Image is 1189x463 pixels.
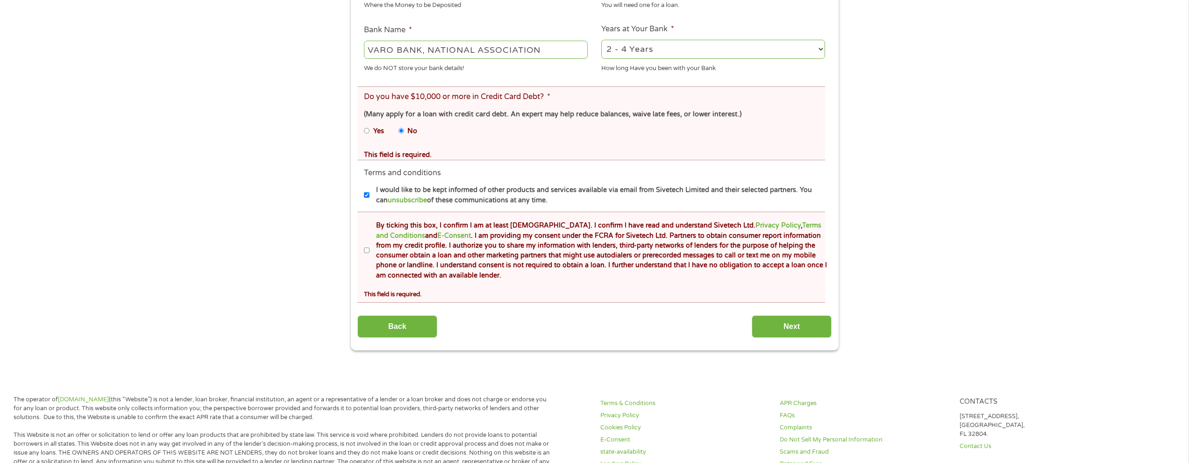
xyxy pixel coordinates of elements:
[600,423,769,432] a: Cookies Policy
[755,221,801,229] a: Privacy Policy
[600,411,769,420] a: Privacy Policy
[407,126,417,136] label: No
[437,232,471,240] a: E-Consent
[364,60,588,73] div: We do NOT store your bank details!
[364,287,825,299] div: This field is required.
[960,412,1128,439] p: [STREET_ADDRESS], [GEOGRAPHIC_DATA], FL 32804.
[752,315,832,338] input: Next
[58,396,109,403] a: [DOMAIN_NAME]
[780,399,948,408] a: APR Charges
[780,423,948,432] a: Complaints
[364,92,550,102] label: Do you have $10,000 or more in Credit Card Debt?
[364,168,441,178] label: Terms and conditions
[780,435,948,444] a: Do Not Sell My Personal Information
[601,60,825,73] div: How long Have you been with your Bank
[14,395,553,422] p: The operator of (this “Website”) is not a lender, loan broker, financial institution, an agent or...
[600,448,769,456] a: state-availability
[373,126,384,136] label: Yes
[601,24,674,34] label: Years at Your Bank
[600,435,769,444] a: E-Consent
[376,221,821,239] a: Terms and Conditions
[780,448,948,456] a: Scams and Fraud
[388,196,427,204] a: unsubscribe
[960,398,1128,406] h4: Contacts
[960,442,1128,451] a: Contact Us
[600,399,769,408] a: Terms & Conditions
[370,185,828,205] label: I would like to be kept informed of other products and services available via email from Sivetech...
[357,315,437,338] input: Back
[364,150,818,160] div: This field is required.
[364,109,818,120] div: (Many apply for a loan with credit card debt. An expert may help reduce balances, waive late fees...
[370,221,828,280] label: By ticking this box, I confirm I am at least [DEMOGRAPHIC_DATA]. I confirm I have read and unders...
[364,25,412,35] label: Bank Name
[780,411,948,420] a: FAQs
